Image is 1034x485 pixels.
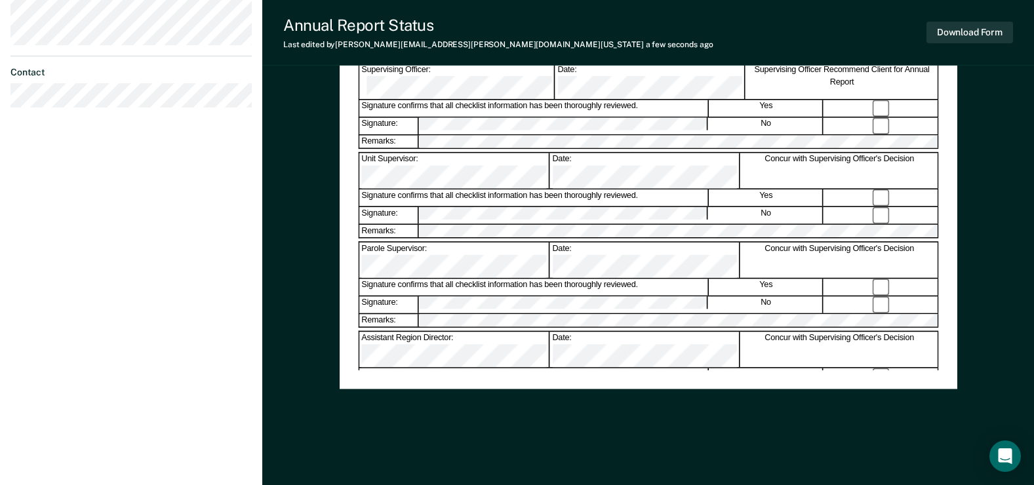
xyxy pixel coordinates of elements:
div: Date: [550,242,740,278]
div: Remarks: [359,314,419,327]
div: Open Intercom Messenger [989,440,1021,472]
div: No [709,207,823,223]
div: Last edited by [PERSON_NAME][EMAIL_ADDRESS][PERSON_NAME][DOMAIN_NAME][US_STATE] [283,40,713,49]
div: Yes [709,100,824,117]
div: Remarks: [359,224,419,237]
div: Signature confirms that all checklist information has been thoroughly reviewed. [359,100,708,117]
div: Yes [709,368,824,385]
div: Concur with Supervising Officer's Decision [741,153,938,188]
div: No [709,296,823,313]
div: Signature: [359,117,418,134]
div: Signature confirms that all checklist information has been thoroughly reviewed. [359,279,708,296]
div: Concur with Supervising Officer's Decision [741,332,938,367]
div: Supervising Officer Recommend Client for Annual Report [746,64,938,99]
div: Yes [709,279,824,296]
div: Signature confirms that all checklist information has been thoroughly reviewed. [359,189,708,206]
div: Date: [550,153,740,188]
dt: Contact [10,67,252,78]
div: Assistant Region Director: [359,332,549,367]
div: Parole Supervisor: [359,242,549,278]
div: Annual Report Status [283,16,713,35]
div: Signature: [359,296,418,313]
div: No [709,117,823,134]
div: Signature confirms that all checklist information has been thoroughly reviewed. [359,368,708,385]
div: Concur with Supervising Officer's Decision [741,242,938,278]
div: Remarks: [359,135,419,148]
div: Date: [555,64,746,99]
div: Unit Supervisor: [359,153,549,188]
div: Signature: [359,207,418,223]
button: Download Form [926,22,1013,43]
div: Yes [709,189,824,206]
div: Supervising Officer: [359,64,554,99]
span: a few seconds ago [646,40,713,49]
div: Date: [550,332,740,367]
